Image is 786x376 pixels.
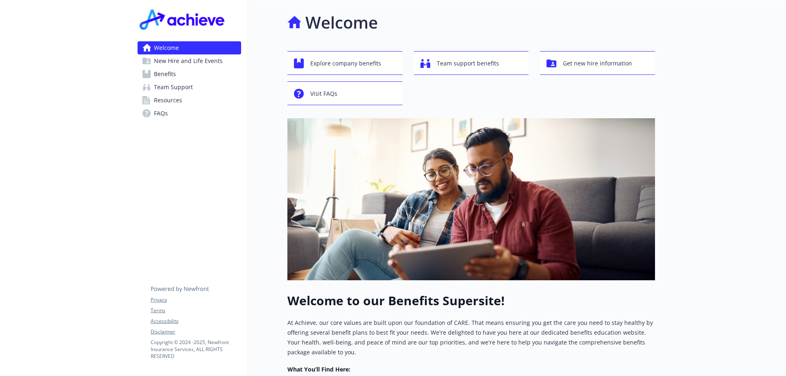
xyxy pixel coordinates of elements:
a: New Hire and Life Events [138,54,241,68]
span: Get new hire information [563,56,632,71]
button: Get new hire information [540,51,655,75]
a: Disclaimer [151,328,241,335]
button: Team support benefits [414,51,529,75]
strong: What You’ll Find Here: [287,365,350,373]
span: Visit FAQs [310,86,337,101]
span: Benefits [154,68,176,81]
button: Visit FAQs [287,81,402,105]
span: Team support benefits [437,56,499,71]
span: Team Support [154,81,193,94]
a: FAQs [138,107,241,120]
a: Accessibility [151,317,241,325]
a: Team Support [138,81,241,94]
h1: Welcome to our Benefits Supersite! [287,293,655,308]
span: New Hire and Life Events [154,54,223,68]
a: Benefits [138,68,241,81]
h1: Welcome [305,10,378,35]
span: Resources [154,94,182,107]
a: Welcome [138,41,241,54]
img: overview page banner [287,118,655,280]
span: Explore company benefits [310,56,381,71]
p: Copyright © 2024 - 2025 , Newfront Insurance Services, ALL RIGHTS RESERVED [151,339,241,360]
a: Terms [151,307,241,314]
a: Resources [138,94,241,107]
p: At Achieve, our core values are built upon our foundation of CARE. That means ensuring you get th... [287,318,655,357]
span: FAQs [154,107,168,120]
button: Explore company benefits [287,51,402,75]
span: Welcome [154,41,179,54]
a: Privacy [151,296,241,304]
